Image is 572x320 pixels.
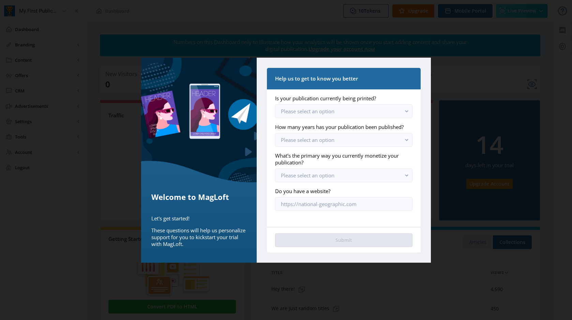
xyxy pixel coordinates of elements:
button: Submit [275,233,412,247]
h5: Welcome to MagLoft [151,191,246,202]
span: Please select an option [281,136,334,143]
p: Let's get started! [151,215,246,222]
p: These questions will help us personalize support for you to kickstart your trial with MagLoft. [151,227,246,247]
button: Please select an option [275,169,412,182]
label: Do you have a website? [275,188,407,194]
label: How many years has your publication been published? [275,123,407,130]
button: Please select an option [275,133,412,147]
input: https://national-geographic.com [275,197,412,211]
button: Please select an option [275,104,412,118]
span: Please select an option [281,108,334,115]
span: Please select an option [281,172,334,179]
label: Is your publication currently being printed? [275,95,407,102]
nb-card-header: Help us to get to know you better [267,68,421,89]
label: What's the primary way you currently monetize your publication? [275,152,407,166]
